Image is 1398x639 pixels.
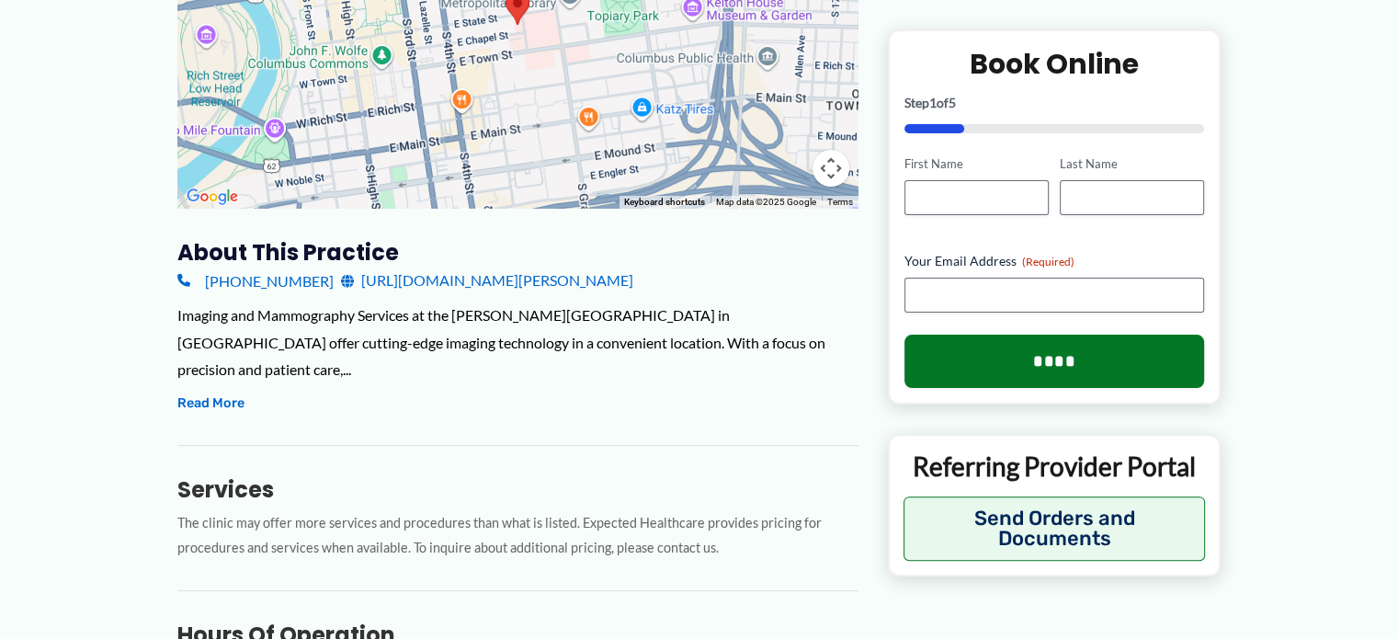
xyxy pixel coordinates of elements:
[904,450,1206,483] p: Referring Provider Portal
[177,511,858,561] p: The clinic may offer more services and procedures than what is listed. Expected Healthcare provid...
[182,185,243,209] a: Open this area in Google Maps (opens a new window)
[904,252,1205,270] label: Your Email Address
[904,155,1049,173] label: First Name
[716,197,816,207] span: Map data ©2025 Google
[624,196,705,209] button: Keyboard shortcuts
[949,95,956,110] span: 5
[1060,155,1204,173] label: Last Name
[827,197,853,207] a: Terms (opens in new tab)
[1022,255,1074,268] span: (Required)
[904,46,1205,82] h2: Book Online
[177,393,244,415] button: Read More
[177,238,858,267] h3: About this practice
[929,95,937,110] span: 1
[177,267,334,294] a: [PHONE_NUMBER]
[177,302,858,383] div: Imaging and Mammography Services at the [PERSON_NAME][GEOGRAPHIC_DATA] in [GEOGRAPHIC_DATA] offer...
[341,267,633,294] a: [URL][DOMAIN_NAME][PERSON_NAME]
[904,496,1206,561] button: Send Orders and Documents
[182,185,243,209] img: Google
[177,475,858,504] h3: Services
[904,97,1205,109] p: Step of
[813,150,849,187] button: Map camera controls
